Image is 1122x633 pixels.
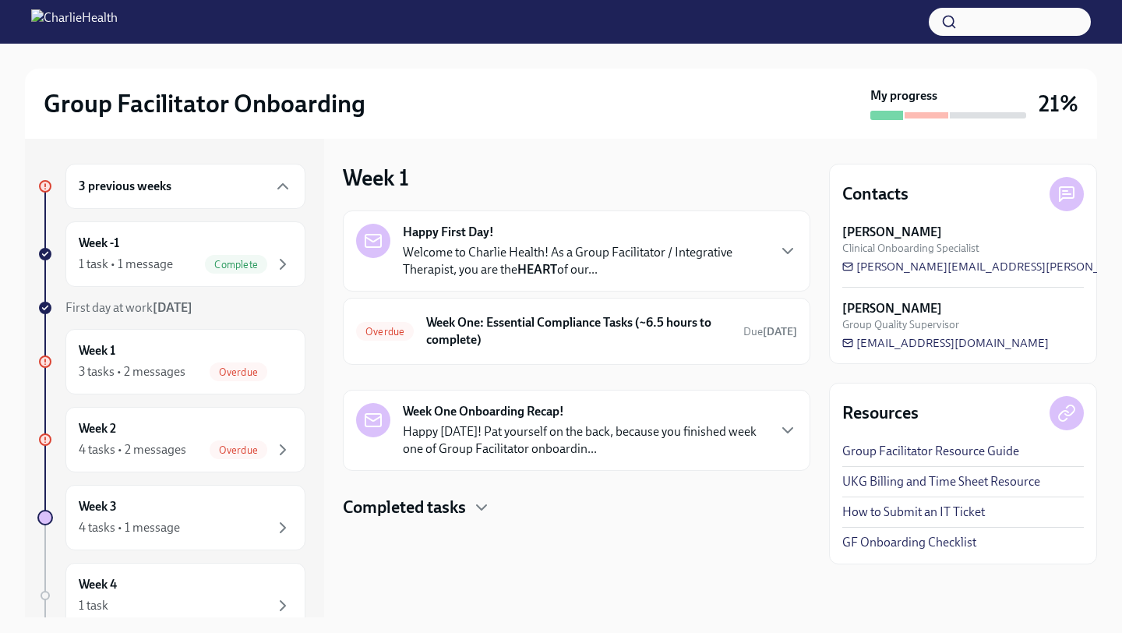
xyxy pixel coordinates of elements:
span: Group Quality Supervisor [842,317,959,332]
div: 3 previous weeks [65,164,305,209]
strong: [PERSON_NAME] [842,300,942,317]
h4: Resources [842,401,919,425]
div: Completed tasks [343,496,810,519]
strong: [PERSON_NAME] [842,224,942,241]
img: CharlieHealth [31,9,118,34]
h3: Week 1 [343,164,409,192]
span: September 22nd, 2025 10:00 [743,324,797,339]
a: Week 13 tasks • 2 messagesOverdue [37,329,305,394]
strong: [DATE] [763,325,797,338]
span: First day at work [65,300,192,315]
div: 4 tasks • 2 messages [79,441,186,458]
strong: Happy First Day! [403,224,494,241]
h4: Contacts [842,182,909,206]
a: Week 24 tasks • 2 messagesOverdue [37,407,305,472]
span: Overdue [210,444,267,456]
a: First day at work[DATE] [37,299,305,316]
div: 4 tasks • 1 message [79,519,180,536]
h4: Completed tasks [343,496,466,519]
h6: 3 previous weeks [79,178,171,195]
h3: 21% [1039,90,1078,118]
strong: [DATE] [153,300,192,315]
h6: Week 3 [79,498,117,515]
span: Overdue [356,326,414,338]
span: Complete [205,259,267,271]
span: Overdue [210,366,267,378]
a: Week 34 tasks • 1 message [37,485,305,550]
span: Clinical Onboarding Specialist [842,241,979,256]
p: Welcome to Charlie Health! As a Group Facilitator / Integrative Therapist, you are the of our... [403,244,766,278]
a: Week 41 task [37,563,305,628]
h2: Group Facilitator Onboarding [44,88,365,119]
h6: Week 4 [79,576,117,593]
a: [EMAIL_ADDRESS][DOMAIN_NAME] [842,335,1049,351]
div: 1 task • 1 message [79,256,173,273]
h6: Week 1 [79,342,115,359]
h6: Week One: Essential Compliance Tasks (~6.5 hours to complete) [426,314,731,348]
a: OverdueWeek One: Essential Compliance Tasks (~6.5 hours to complete)Due[DATE] [356,311,797,352]
strong: HEART [517,262,557,277]
a: Group Facilitator Resource Guide [842,443,1019,460]
p: Happy [DATE]! Pat yourself on the back, because you finished week one of Group Facilitator onboar... [403,423,766,458]
a: GF Onboarding Checklist [842,534,976,551]
a: UKG Billing and Time Sheet Resource [842,473,1040,490]
strong: Week One Onboarding Recap! [403,403,564,420]
div: 1 task [79,597,108,614]
h6: Week 2 [79,420,116,437]
a: How to Submit an IT Ticket [842,504,985,521]
div: 3 tasks • 2 messages [79,363,185,380]
h6: Week -1 [79,235,119,252]
strong: My progress [870,87,937,104]
a: Week -11 task • 1 messageComplete [37,221,305,287]
span: Due [743,325,797,338]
